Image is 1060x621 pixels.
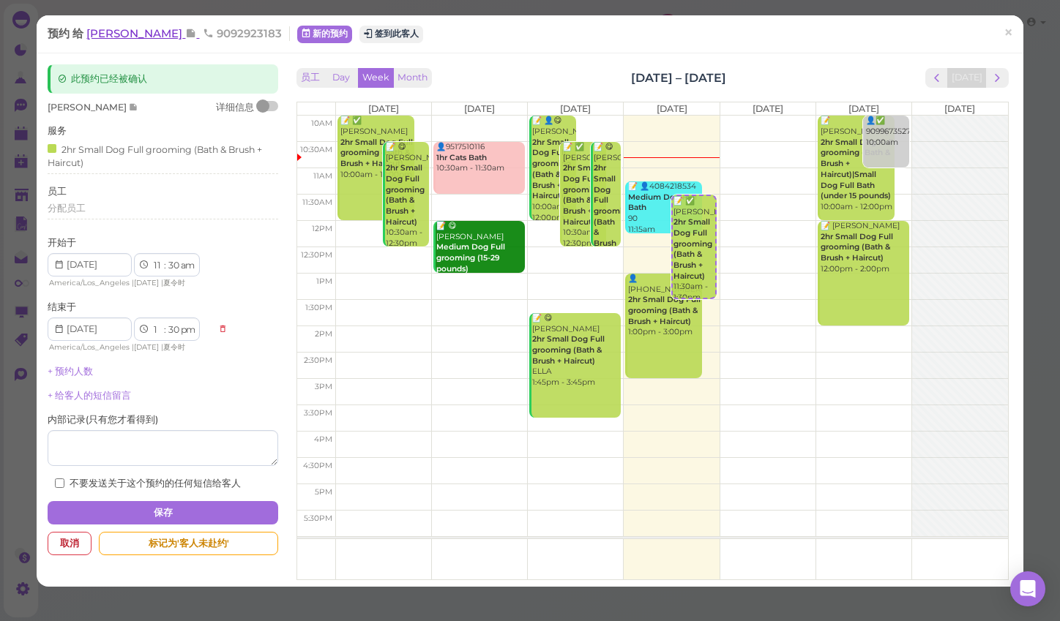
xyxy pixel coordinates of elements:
[563,163,602,226] b: 2hr Small Dog Full grooming (Bath & Brush + Haircut)
[393,68,432,88] button: Month
[49,342,130,352] span: America/Los_Angeles
[994,16,1021,50] a: ×
[820,116,895,212] div: 📝 [PERSON_NAME] 10:00am - 12:00pm
[314,434,332,444] span: 4pm
[305,303,332,312] span: 1:30pm
[562,142,606,249] div: 📝 ✅ [PERSON_NAME] 10:30am - 12:30pm
[48,102,129,113] span: [PERSON_NAME]
[315,382,332,391] span: 3pm
[48,203,86,214] span: 分配员工
[436,153,487,162] b: 1hr Cats Bath
[368,103,399,114] span: [DATE]
[532,138,571,200] b: 2hr Small Dog Full grooming (Bath & Brush + Haircut)
[48,236,76,249] label: 开始于
[1010,571,1045,606] div: Open Intercom Messenger
[55,477,241,490] label: 不要发送关于这个预约的任何短信给客人
[48,276,211,290] div: | |
[464,103,495,114] span: [DATE]
[48,26,290,41] div: 预约 给
[55,478,64,488] input: 不要发送关于这个预约的任何短信给客人
[1003,23,1012,43] span: ×
[340,116,414,180] div: 📝 ✅ [PERSON_NAME] 10:00am - 12:00pm
[986,68,1009,88] button: next
[925,68,948,88] button: prev
[86,26,199,40] a: [PERSON_NAME]
[631,69,726,86] h2: [DATE] – [DATE]
[673,196,715,304] div: 📝 ✅ [PERSON_NAME] 11:30am - 1:30pm
[163,342,185,352] span: 夏令时
[304,355,332,365] span: 2:30pm
[302,197,332,207] span: 11:30am
[944,103,975,114] span: [DATE]
[531,313,621,388] div: 📝 😋 [PERSON_NAME] ELLA 1:45pm - 3:45pm
[385,142,428,249] div: 📝 😋 [PERSON_NAME] 10:30am - 12:30pm
[163,278,185,287] span: 夏令时
[48,413,158,426] label: 内部记录 ( 只有您才看得到 )
[627,181,702,235] div: 📝 👤4084218534 90 11:15am
[297,26,352,43] a: 新的预约
[300,145,332,154] span: 10:30am
[48,501,277,524] button: 保存
[627,274,702,338] div: 👤[PHONE_NUMBER] 1:00pm - 3:00pm
[99,532,277,555] div: 标记为'客人未赴约'
[303,461,332,470] span: 4:30pm
[386,163,425,226] b: 2hr Small Dog Full grooming (Bath & Brush + Haircut)
[324,68,359,88] button: Day
[340,138,413,168] b: 2hr Small Dog Full grooming (Bath & Brush + Haircut)
[48,390,131,401] a: + 给客人的短信留言
[594,163,632,269] b: 2hr Small Dog Full grooming (Bath & Brush + Haircut)
[315,329,332,339] span: 2pm
[628,295,701,325] b: 2hr Small Dog Full grooming (Bath & Brush + Haircut)
[532,334,605,365] b: 2hr Small Dog Full grooming (Bath & Brush + Haircut)
[134,278,159,287] span: [DATE]
[865,116,908,148] div: 👤✅ 9099673527 10:00am
[358,68,394,88] button: Week
[593,142,622,303] div: 📝 😋 [PERSON_NAME] 10:30am - 12:30pm
[436,242,505,273] b: Medium Dog Full grooming (15-29 pounds)
[821,138,893,200] b: 2hr Small Dog Full grooming (Bath & Brush + Haircut)|Small Dog Full Bath (under 15 pounds)
[48,366,93,377] a: + 预约人数
[203,26,282,40] span: 9092923183
[531,116,575,223] div: 📝 👤😋 [PERSON_NAME] 10:00am - 12:00pm
[48,124,67,138] label: 服务
[185,26,199,40] span: 记录
[560,103,591,114] span: [DATE]
[48,532,92,555] div: 取消
[436,142,525,174] div: 👤9517510116 10:30am - 11:30am
[129,102,138,113] span: 记录
[304,513,332,523] span: 5:30pm
[296,68,324,88] button: 员工
[657,103,687,114] span: [DATE]
[49,278,130,287] span: America/Los_Angeles
[316,276,332,286] span: 1pm
[848,103,879,114] span: [DATE]
[311,118,332,128] span: 10am
[48,301,76,314] label: 结束于
[436,221,525,285] div: 📝 😋 [PERSON_NAME] 12:00pm
[48,64,277,94] div: 此预约已经被确认
[359,26,423,43] button: 签到此客人
[312,224,332,233] span: 12pm
[673,217,712,280] b: 2hr Small Dog Full grooming (Bath & Brush + Haircut)
[315,487,332,497] span: 5pm
[821,232,893,263] b: 2hr Small Dog Full grooming (Bath & Brush + Haircut)
[313,171,332,181] span: 11am
[947,68,987,88] button: [DATE]
[301,250,332,260] span: 12:30pm
[628,192,697,213] b: Medium Dog Full Bath
[216,101,254,114] div: 详细信息
[48,141,274,170] div: 2hr Small Dog Full grooming (Bath & Brush + Haircut)
[48,341,211,354] div: | |
[753,103,783,114] span: [DATE]
[304,408,332,418] span: 3:30pm
[48,185,67,198] label: 员工
[820,221,909,274] div: 📝 [PERSON_NAME] 12:00pm - 2:00pm
[134,342,159,352] span: [DATE]
[86,26,185,40] span: [PERSON_NAME]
